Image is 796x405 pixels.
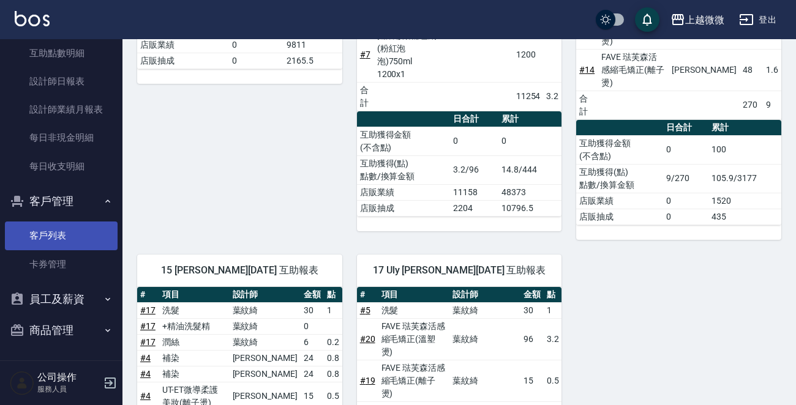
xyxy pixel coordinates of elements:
[152,264,328,277] span: 15 [PERSON_NAME][DATE] 互助報表
[140,353,151,363] a: #4
[357,200,450,216] td: 店販抽成
[498,111,561,127] th: 累計
[576,209,663,225] td: 店販抽成
[5,250,118,278] a: 卡券管理
[360,305,370,315] a: #5
[230,366,301,382] td: [PERSON_NAME]
[159,366,229,382] td: 補染
[230,302,301,318] td: 葉紋綺
[283,37,342,53] td: 9811
[763,91,781,119] td: 9
[576,193,663,209] td: 店販業績
[374,28,442,82] td: 搖滾彩染補色劑(粉紅泡泡)750ml 1200x1
[360,376,375,385] a: #19
[357,184,450,200] td: 店販業績
[498,155,561,184] td: 14.8/444
[708,164,781,193] td: 105.9/3177
[357,82,374,111] td: 合計
[498,200,561,216] td: 10796.5
[669,49,740,91] td: [PERSON_NAME]
[140,321,156,331] a: #17
[520,302,544,318] td: 30
[140,337,156,347] a: #17
[708,120,781,136] th: 累計
[450,155,498,184] td: 3.2/96
[635,7,659,32] button: save
[708,193,781,209] td: 1520
[763,49,781,91] td: 1.6
[498,127,561,155] td: 0
[5,95,118,124] a: 設計師業績月報表
[449,318,520,360] td: 葉紋綺
[324,287,342,303] th: 點
[301,318,324,334] td: 0
[230,287,301,303] th: 設計師
[576,135,663,164] td: 互助獲得金額 (不含點)
[5,283,118,315] button: 員工及薪資
[301,366,324,382] td: 24
[301,350,324,366] td: 24
[734,9,781,31] button: 登出
[301,334,324,350] td: 6
[230,318,301,334] td: 葉紋綺
[324,366,342,382] td: 0.8
[663,135,708,164] td: 0
[140,305,156,315] a: #17
[357,155,450,184] td: 互助獲得(點) 點數/換算金額
[10,371,34,395] img: Person
[5,124,118,152] a: 每日非現金明細
[324,334,342,350] td: 0.2
[544,287,567,303] th: 點
[360,334,375,344] a: #20
[230,334,301,350] td: 葉紋綺
[137,37,229,53] td: 店販業績
[159,287,229,303] th: 項目
[5,314,118,346] button: 商品管理
[378,287,449,303] th: 項目
[520,318,544,360] td: 96
[450,127,498,155] td: 0
[520,360,544,401] td: 15
[498,184,561,200] td: 48373
[5,67,118,95] a: 設計師日報表
[159,334,229,350] td: 潤絲
[576,120,781,225] table: a dense table
[708,135,781,164] td: 100
[663,193,708,209] td: 0
[372,264,547,277] span: 17 Uly [PERSON_NAME][DATE] 互助報表
[663,209,708,225] td: 0
[544,318,567,360] td: 3.2
[666,7,729,32] button: 上越微微
[450,184,498,200] td: 11158
[283,53,342,69] td: 2165.5
[5,39,118,67] a: 互助點數明細
[449,302,520,318] td: 葉紋綺
[159,302,229,318] td: 洗髮
[598,49,668,91] td: FAVE 琺芙森活感縮毛矯正(離子燙)
[357,287,378,303] th: #
[544,302,567,318] td: 1
[301,287,324,303] th: 金額
[740,91,763,119] td: 270
[576,164,663,193] td: 互助獲得(點) 點數/換算金額
[301,302,324,318] td: 30
[685,12,724,28] div: 上越微微
[544,360,567,401] td: 0.5
[140,369,151,379] a: #4
[663,120,708,136] th: 日合計
[579,65,595,75] a: #14
[449,287,520,303] th: 設計師
[513,28,544,82] td: 1200
[324,302,342,318] td: 1
[5,152,118,180] a: 每日收支明細
[520,287,544,303] th: 金額
[137,53,229,69] td: 店販抽成
[450,111,498,127] th: 日合計
[159,350,229,366] td: 補染
[357,127,450,155] td: 互助獲得金額 (不含點)
[159,318,229,334] td: +精油洗髮精
[229,37,284,53] td: 0
[137,287,159,303] th: #
[450,200,498,216] td: 2204
[663,164,708,193] td: 9/270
